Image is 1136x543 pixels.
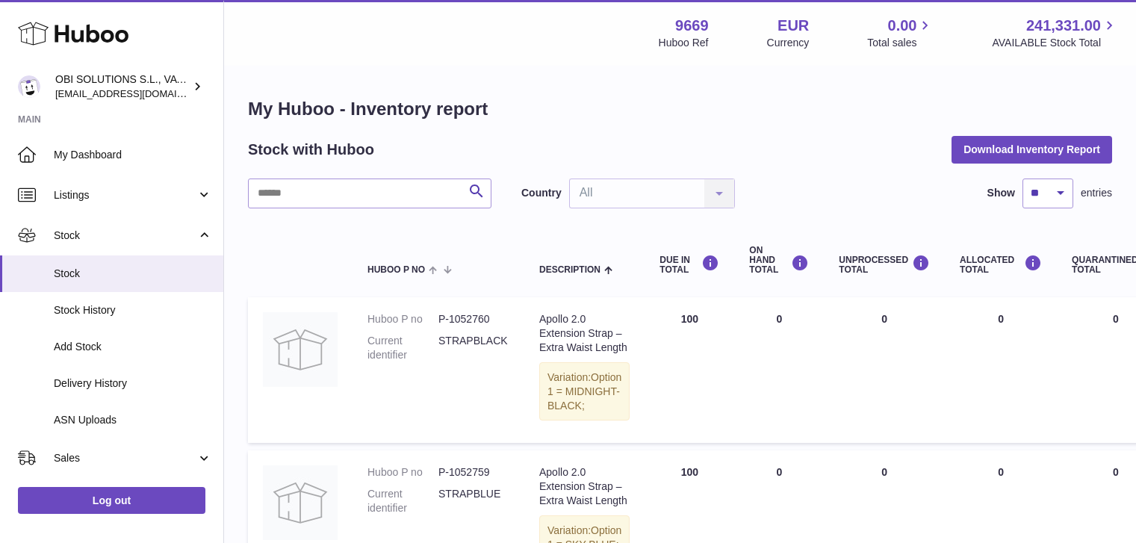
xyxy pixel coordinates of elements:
[539,265,600,275] span: Description
[54,148,212,162] span: My Dashboard
[1081,186,1112,200] span: entries
[992,36,1118,50] span: AVAILABLE Stock Total
[55,87,220,99] span: [EMAIL_ADDRESS][DOMAIN_NAME]
[248,140,374,160] h2: Stock with Huboo
[945,297,1057,443] td: 0
[539,465,630,508] div: Apollo 2.0 Extension Strap – Extra Waist Length
[839,255,930,275] div: UNPROCESSED Total
[54,303,212,317] span: Stock History
[367,334,438,362] dt: Current identifier
[867,16,934,50] a: 0.00 Total sales
[767,36,810,50] div: Currency
[547,371,621,412] span: Option 1 = MIDNIGHT-BLACK;
[1026,16,1101,36] span: 241,331.00
[777,16,809,36] strong: EUR
[659,36,709,50] div: Huboo Ref
[54,188,196,202] span: Listings
[55,72,190,101] div: OBI SOLUTIONS S.L., VAT: B70911078
[539,362,630,421] div: Variation:
[54,229,196,243] span: Stock
[367,465,438,480] dt: Huboo P no
[645,297,734,443] td: 100
[54,340,212,354] span: Add Stock
[438,465,509,480] dd: P-1052759
[438,334,509,362] dd: STRAPBLACK
[521,186,562,200] label: Country
[1113,466,1119,478] span: 0
[263,465,338,540] img: product image
[54,376,212,391] span: Delivery History
[367,312,438,326] dt: Huboo P no
[1113,313,1119,325] span: 0
[54,267,212,281] span: Stock
[54,413,212,427] span: ASN Uploads
[263,312,338,387] img: product image
[675,16,709,36] strong: 9669
[367,487,438,515] dt: Current identifier
[659,255,719,275] div: DUE IN TOTAL
[18,487,205,514] a: Log out
[987,186,1015,200] label: Show
[438,312,509,326] dd: P-1052760
[992,16,1118,50] a: 241,331.00 AVAILABLE Stock Total
[952,136,1112,163] button: Download Inventory Report
[367,265,425,275] span: Huboo P no
[888,16,917,36] span: 0.00
[867,36,934,50] span: Total sales
[18,75,40,98] img: hello@myobistore.com
[438,487,509,515] dd: STRAPBLUE
[960,255,1042,275] div: ALLOCATED Total
[824,297,945,443] td: 0
[248,97,1112,121] h1: My Huboo - Inventory report
[734,297,824,443] td: 0
[54,451,196,465] span: Sales
[539,312,630,355] div: Apollo 2.0 Extension Strap – Extra Waist Length
[749,246,809,276] div: ON HAND Total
